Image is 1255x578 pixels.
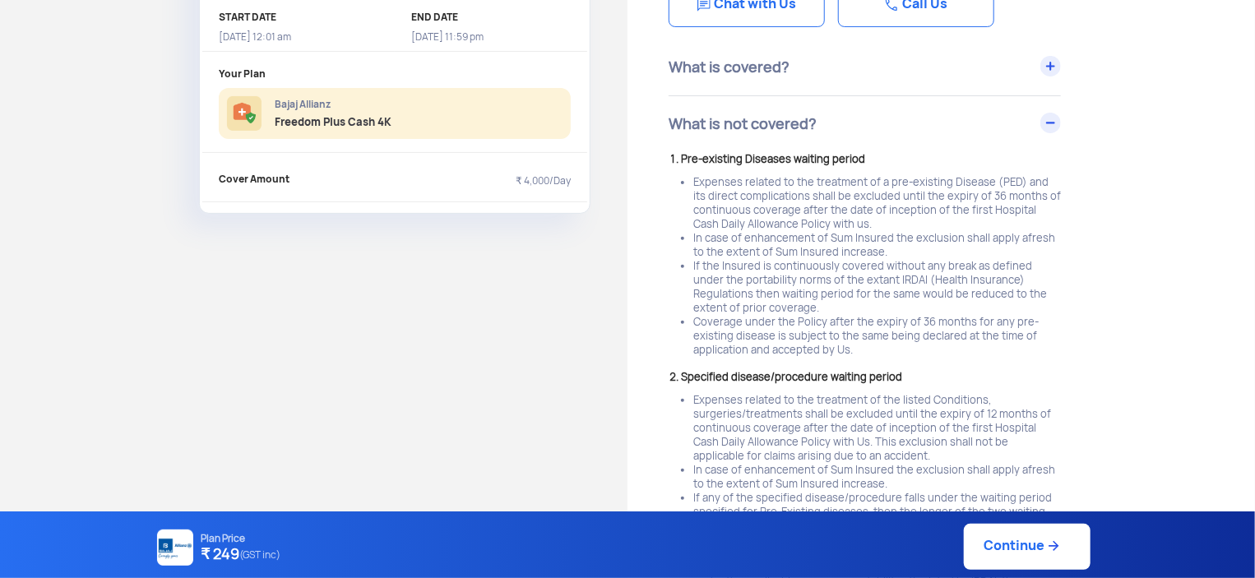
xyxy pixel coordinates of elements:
[693,231,1061,259] li: In case of enhancement of Sum Insured the exclusion shall apply afresh to the extent of Sum Insur...
[1045,538,1062,554] img: ic_arrow_forward_blue.svg
[693,491,1061,533] li: If any of the specified disease/procedure falls under the waiting period specified for Pre-Existi...
[219,173,289,188] p: Cover Amount
[964,524,1091,570] a: Continue
[227,96,262,131] img: ic_plan2.png
[275,96,391,113] div: Bajaj Allianz
[157,529,193,566] img: ic_bajajlogo.png
[693,175,1061,231] li: Expenses related to the treatment of a pre-existing Disease (PED) and its direct complications sh...
[669,96,1061,152] div: What is not covered?
[219,28,378,46] div: [DATE] 12:01 am
[219,68,571,80] p: Your Plan
[201,544,281,566] h4: ₹ 249
[693,315,1061,357] li: Coverage under the Policy after the expiry of 36 months for any pre-existing disease is subject t...
[411,28,571,46] div: [DATE] 11:59 pm
[201,533,281,544] p: Plan Price
[693,259,1061,315] li: If the Insured is continuously covered without any break as defined under the portability norms o...
[681,152,1061,167] div: Pre-existing Diseases waiting period
[516,173,571,188] p: ₹ 4,000/Day
[669,39,1061,95] div: What is covered?
[219,12,378,23] p: START DATE
[275,113,391,131] div: Freedom Plus Cash 4K
[411,12,571,23] p: END DATE
[693,393,1061,463] li: Expenses related to the treatment of the listed Conditions, surgeries/treatments shall be exclude...
[681,370,1061,385] div: Specified disease/procedure waiting period
[693,463,1061,491] li: In case of enhancement of Sum Insured the exclusion shall apply afresh to the extent of Sum Insur...
[240,544,281,566] span: (GST inc)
